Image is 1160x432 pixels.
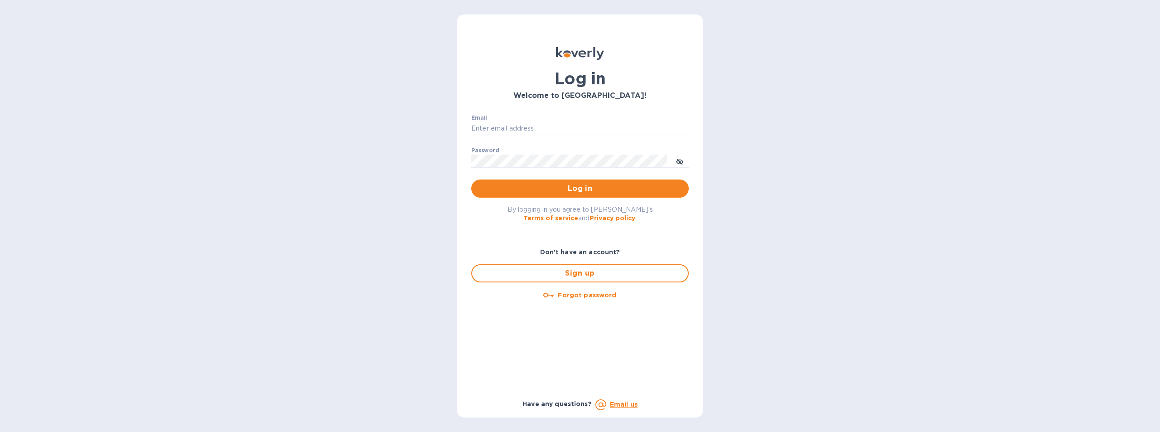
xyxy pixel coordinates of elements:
[540,248,620,256] b: Don't have an account?
[471,180,689,198] button: Log in
[471,69,689,88] h1: Log in
[610,401,638,408] a: Email us
[558,291,616,299] u: Forgot password
[507,206,653,222] span: By logging in you agree to [PERSON_NAME]'s and .
[478,183,681,194] span: Log in
[590,214,635,222] a: Privacy policy
[479,268,681,279] span: Sign up
[471,115,487,121] label: Email
[471,122,689,136] input: Enter email address
[471,148,499,153] label: Password
[471,92,689,100] h3: Welcome to [GEOGRAPHIC_DATA]!
[471,264,689,282] button: Sign up
[556,47,604,60] img: Koverly
[671,152,689,170] button: toggle password visibility
[522,400,592,408] b: Have any questions?
[523,214,578,222] a: Terms of service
